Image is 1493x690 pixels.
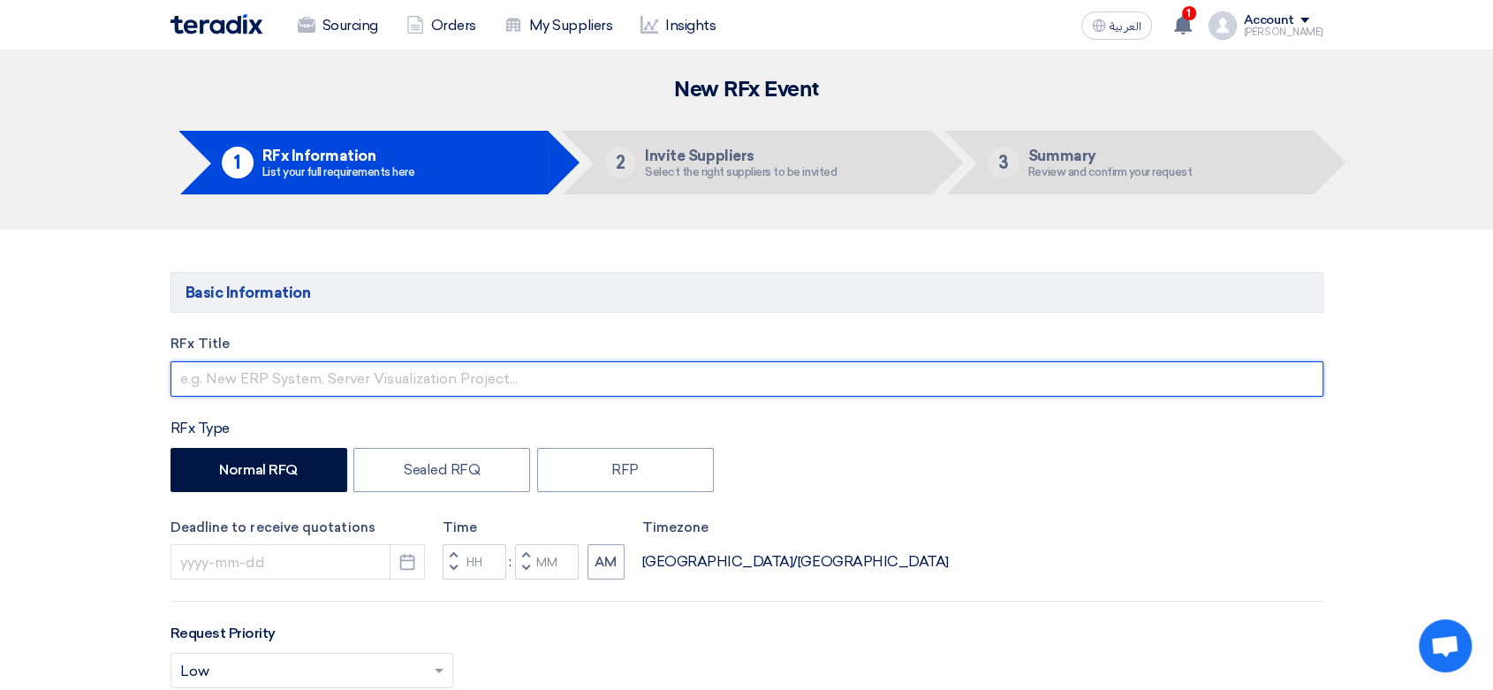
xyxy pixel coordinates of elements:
label: Time [443,518,625,538]
label: Deadline to receive quotations [171,518,425,538]
label: RFx Title [171,334,1323,354]
input: e.g. New ERP System, Server Visualization Project... [171,361,1323,397]
div: RFx Type [171,418,1323,439]
div: [GEOGRAPHIC_DATA]/[GEOGRAPHIC_DATA] [642,551,949,572]
h5: Summary [1028,148,1192,163]
div: List your full requirements here [262,166,415,178]
a: My Suppliers [490,6,626,45]
a: Sourcing [284,6,392,45]
input: yyyy-mm-dd [171,544,425,580]
h5: Basic Information [171,272,1323,313]
label: Normal RFQ [171,448,347,492]
h2: New RFx Event [171,78,1323,102]
div: Select the right suppliers to be invited [645,166,837,178]
div: Review and confirm your request [1028,166,1192,178]
a: Orders [392,6,490,45]
button: العربية [1081,11,1152,40]
div: 3 [988,147,1019,178]
div: : [506,551,515,572]
div: [PERSON_NAME] [1244,27,1323,37]
a: Insights [626,6,730,45]
span: 1 [1182,6,1196,20]
input: Hours [443,544,506,580]
button: AM [587,544,625,580]
label: RFP [537,448,714,492]
span: العربية [1110,20,1141,33]
div: Account [1244,13,1294,28]
div: 1 [222,147,254,178]
a: Open chat [1419,619,1472,672]
h5: RFx Information [262,148,415,163]
label: Sealed RFQ [353,448,530,492]
img: Teradix logo [171,14,262,34]
h5: Invite Suppliers [645,148,837,163]
input: Minutes [515,544,579,580]
div: 2 [604,147,636,178]
label: Timezone [642,518,949,538]
label: Request Priority [171,623,276,644]
img: profile_test.png [1209,11,1237,40]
